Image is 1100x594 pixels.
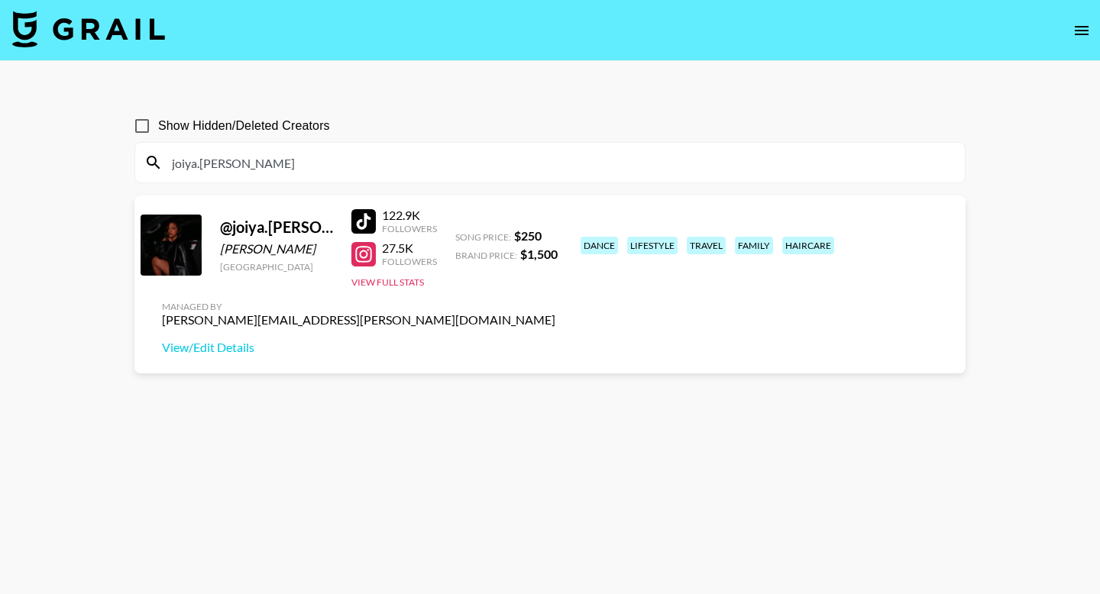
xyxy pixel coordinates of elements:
div: [GEOGRAPHIC_DATA] [220,261,333,273]
div: dance [581,237,618,254]
input: Search by User Name [163,150,956,175]
div: [PERSON_NAME] [220,241,333,257]
div: family [735,237,773,254]
a: View/Edit Details [162,340,555,355]
div: lifestyle [627,237,678,254]
div: 27.5K [382,241,437,256]
div: Followers [382,256,437,267]
div: Managed By [162,301,555,312]
span: Show Hidden/Deleted Creators [158,117,330,135]
span: Song Price: [455,231,511,243]
strong: $ 250 [514,228,542,243]
div: [PERSON_NAME][EMAIL_ADDRESS][PERSON_NAME][DOMAIN_NAME] [162,312,555,328]
div: @ joiya.[PERSON_NAME] [220,218,333,237]
div: Followers [382,223,437,234]
span: Brand Price: [455,250,517,261]
div: 122.9K [382,208,437,223]
img: Grail Talent [12,11,165,47]
div: travel [687,237,726,254]
button: open drawer [1066,15,1097,46]
button: View Full Stats [351,276,424,288]
div: haircare [782,237,834,254]
strong: $ 1,500 [520,247,558,261]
